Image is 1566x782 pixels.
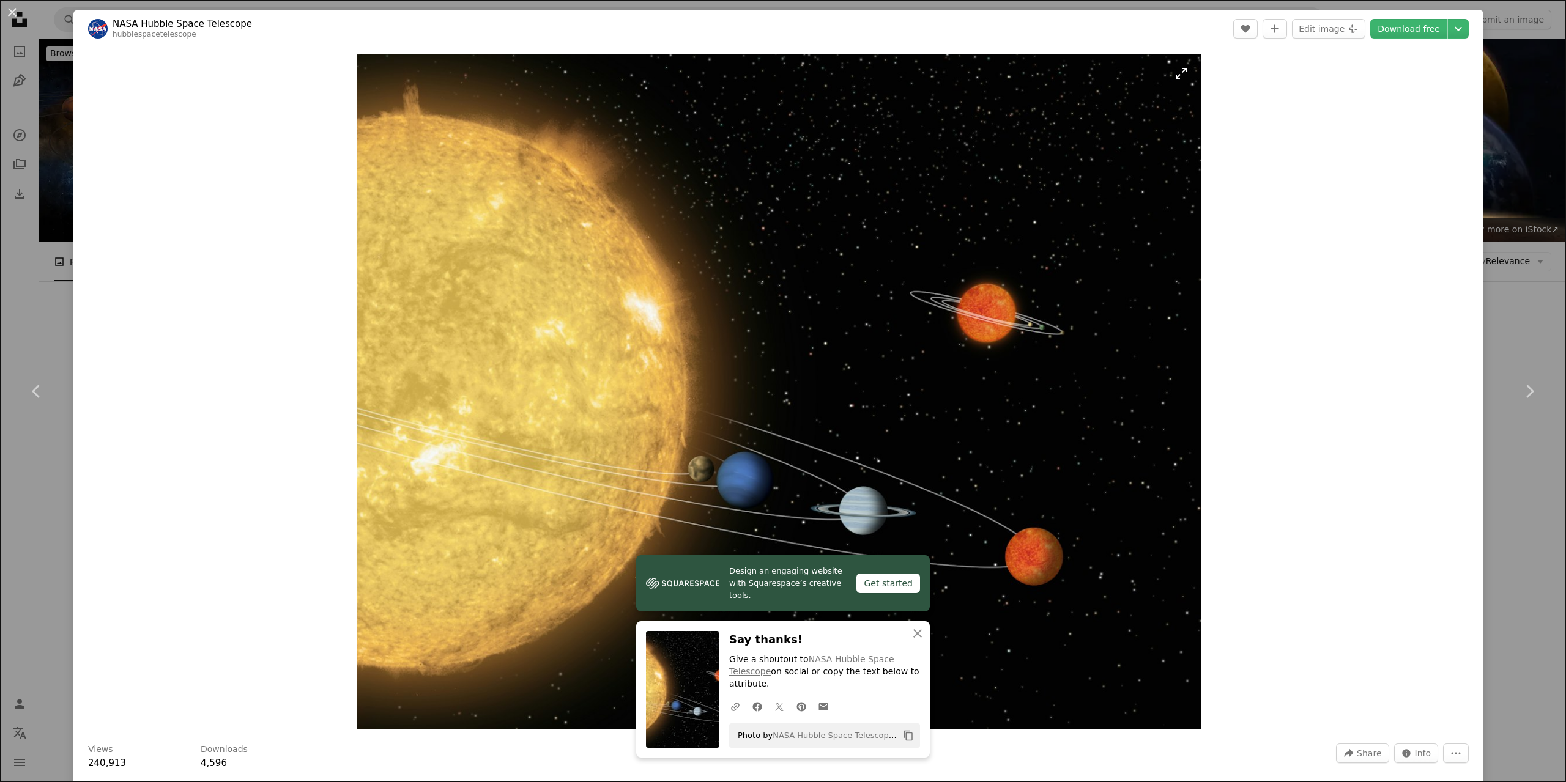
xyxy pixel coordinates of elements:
[113,18,252,30] a: NASA Hubble Space Telescope
[88,19,108,39] img: Go to NASA Hubble Space Telescope's profile
[729,631,920,649] h3: Say thanks!
[1443,743,1469,763] button: More Actions
[898,725,919,746] button: Copy to clipboard
[773,731,897,740] a: NASA Hubble Space Telescope
[201,743,248,756] h3: Downloads
[113,30,196,39] a: hubblespacetelescope
[357,54,1201,729] button: Zoom in on this image
[790,694,812,718] a: Share on Pinterest
[88,758,126,769] span: 240,913
[729,565,847,602] span: Design an engaging website with Squarespace’s creative tools.
[1233,19,1258,39] button: Like
[1415,744,1431,762] span: Info
[812,694,834,718] a: Share over email
[636,555,930,611] a: Design an engaging website with Squarespace’s creative tools.Get started
[1394,743,1439,763] button: Stats about this image
[732,726,898,745] span: Photo by on
[1448,19,1469,39] button: Choose download size
[1292,19,1365,39] button: Edit image
[746,694,768,718] a: Share on Facebook
[201,758,227,769] span: 4,596
[768,694,790,718] a: Share on Twitter
[1336,743,1389,763] button: Share this image
[729,654,920,690] p: Give a shoutout to on social or copy the text below to attribute.
[1357,744,1381,762] span: Share
[88,743,113,756] h3: Views
[1370,19,1447,39] a: Download free
[357,54,1201,729] img: an artist's rendering of the solar system
[646,574,719,592] img: file-1606177908946-d1eed1cbe4f5image
[856,574,920,593] div: Get started
[1493,333,1566,450] a: Next
[729,654,894,676] a: NASA Hubble Space Telescope
[1263,19,1287,39] button: Add to Collection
